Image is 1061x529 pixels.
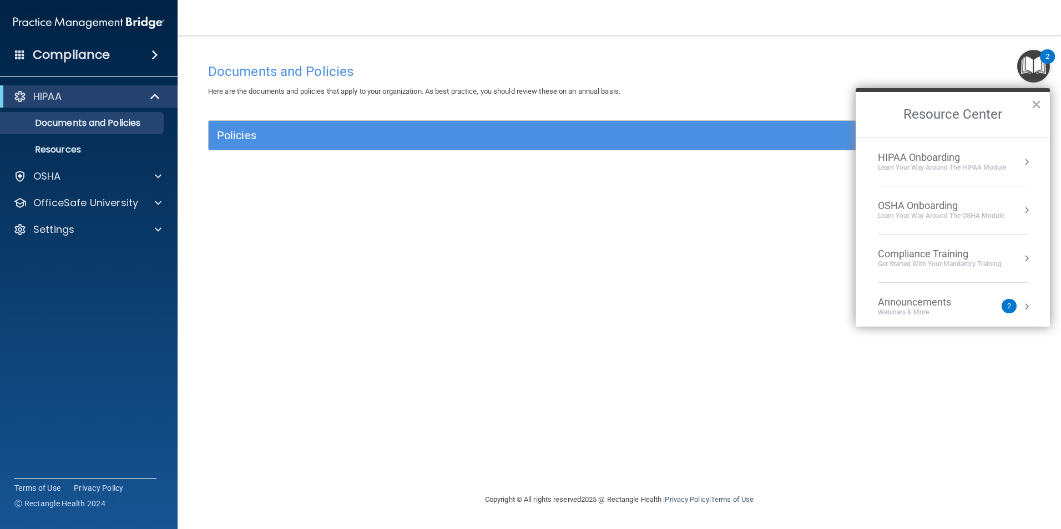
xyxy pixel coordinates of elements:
a: OfficeSafe University [13,196,161,210]
h5: Policies [217,129,816,141]
a: Settings [13,223,161,236]
p: HIPAA [33,90,62,103]
div: Webinars & More [878,308,973,317]
img: PMB logo [13,12,164,34]
p: OfficeSafe University [33,196,138,210]
p: Settings [33,223,74,236]
h4: Compliance [33,47,110,63]
a: Privacy Policy [665,495,709,503]
h2: Resource Center [856,92,1050,138]
p: Resources [7,144,159,155]
div: Learn Your Way around the HIPAA module [878,163,1006,172]
span: Here are the documents and policies that apply to your organization. As best practice, you should... [208,87,620,95]
div: Learn your way around the OSHA module [878,211,1004,221]
div: Copyright © All rights reserved 2025 @ Rectangle Health | | [417,482,822,517]
a: HIPAA [13,90,161,103]
div: Compliance Training [878,248,1002,260]
div: HIPAA Onboarding [878,151,1006,164]
a: OSHA [13,170,161,183]
a: Terms of Use [14,482,60,494]
div: Resource Center [856,88,1050,327]
div: 2 [1045,57,1049,71]
button: Open Resource Center, 2 new notifications [1017,50,1050,83]
a: Terms of Use [711,495,754,503]
div: Get Started with your mandatory training [878,260,1002,269]
button: Close [1031,95,1042,113]
div: Announcements [878,296,973,308]
a: Policies [217,126,1022,144]
p: OSHA [33,170,61,183]
h4: Documents and Policies [208,64,1030,79]
div: OSHA Onboarding [878,200,1004,212]
span: Ⓒ Rectangle Health 2024 [14,498,105,509]
a: Privacy Policy [74,482,124,494]
p: Documents and Policies [7,118,159,129]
